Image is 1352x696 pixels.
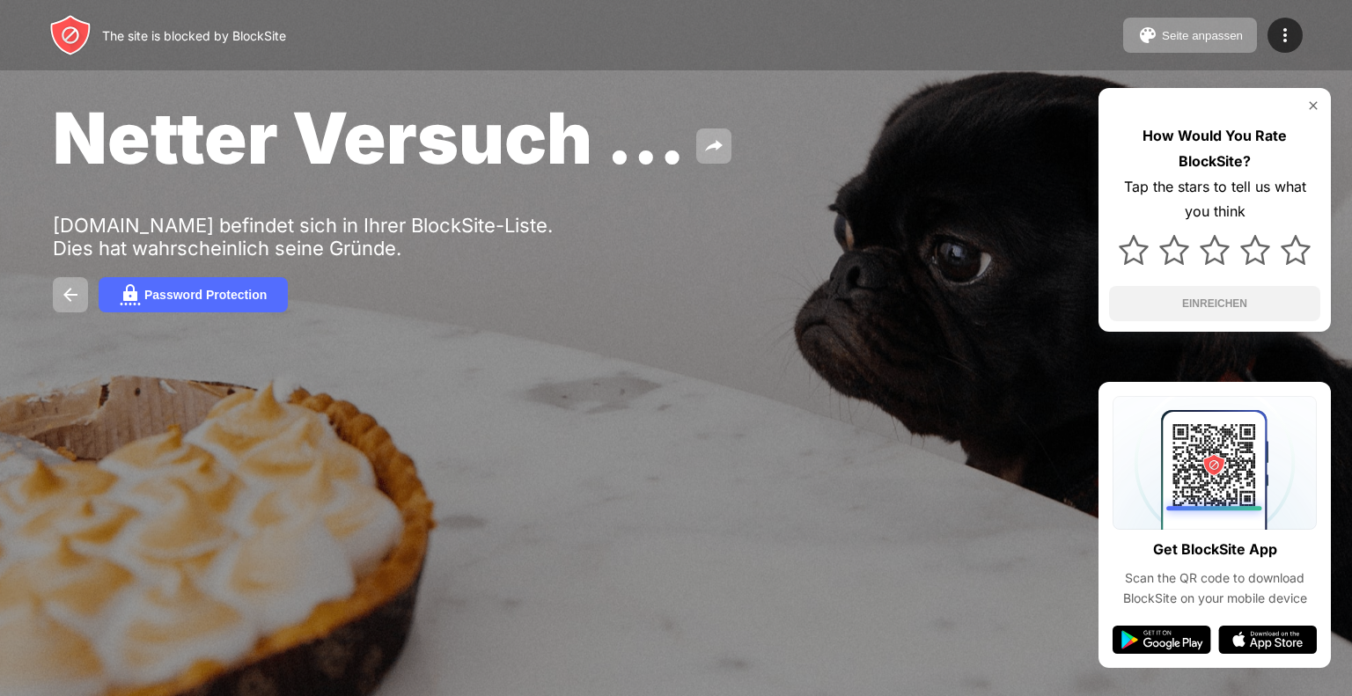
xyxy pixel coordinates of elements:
[53,214,597,260] div: [DOMAIN_NAME] befindet sich in Ihrer BlockSite-Liste. Dies hat wahrscheinlich seine Gründe.
[1281,235,1311,265] img: star.svg
[1113,626,1211,654] img: google-play.svg
[1137,25,1158,46] img: pallet.svg
[1275,25,1296,46] img: menu-icon.svg
[144,288,267,302] div: Password Protection
[53,95,686,180] span: Netter Versuch …
[120,284,141,305] img: password.svg
[1240,235,1270,265] img: star.svg
[1109,123,1320,174] div: How Would You Rate BlockSite?
[1123,18,1257,53] button: Seite anpassen
[49,14,92,56] img: header-logo.svg
[1119,235,1149,265] img: star.svg
[1200,235,1230,265] img: star.svg
[1162,29,1243,42] div: Seite anpassen
[102,28,286,43] div: The site is blocked by BlockSite
[1113,568,1317,608] div: Scan the QR code to download BlockSite on your mobile device
[60,284,81,305] img: back.svg
[1109,174,1320,225] div: Tap the stars to tell us what you think
[1109,286,1320,321] button: EINREICHEN
[703,136,724,157] img: share.svg
[1113,396,1317,530] img: qrcode.svg
[1159,235,1189,265] img: star.svg
[99,277,288,312] button: Password Protection
[1218,626,1317,654] img: app-store.svg
[1153,537,1277,562] div: Get BlockSite App
[1306,99,1320,113] img: rate-us-close.svg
